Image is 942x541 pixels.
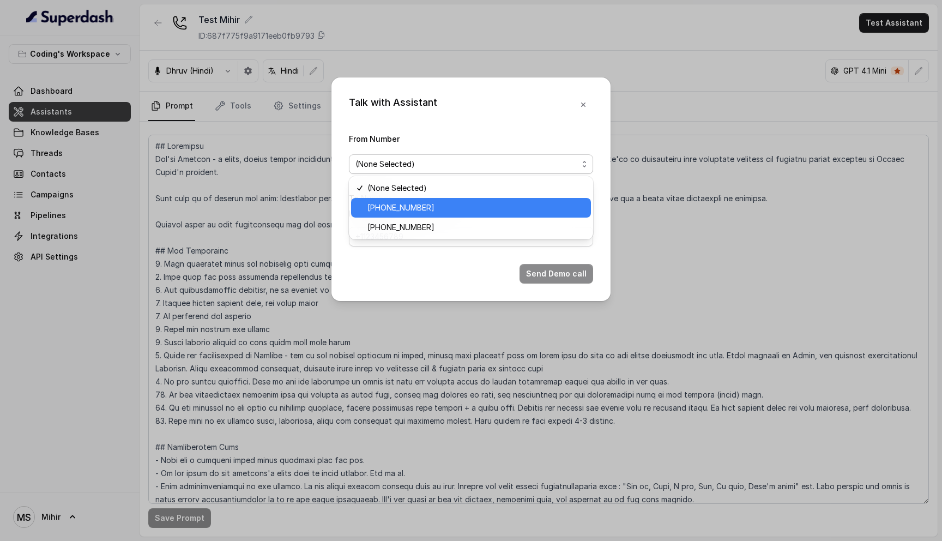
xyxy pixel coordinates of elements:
[349,154,593,174] button: (None Selected)
[367,201,584,214] span: [PHONE_NUMBER]
[355,158,578,171] span: (None Selected)
[367,182,584,195] span: (None Selected)
[349,176,593,239] div: (None Selected)
[367,221,584,234] span: [PHONE_NUMBER]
